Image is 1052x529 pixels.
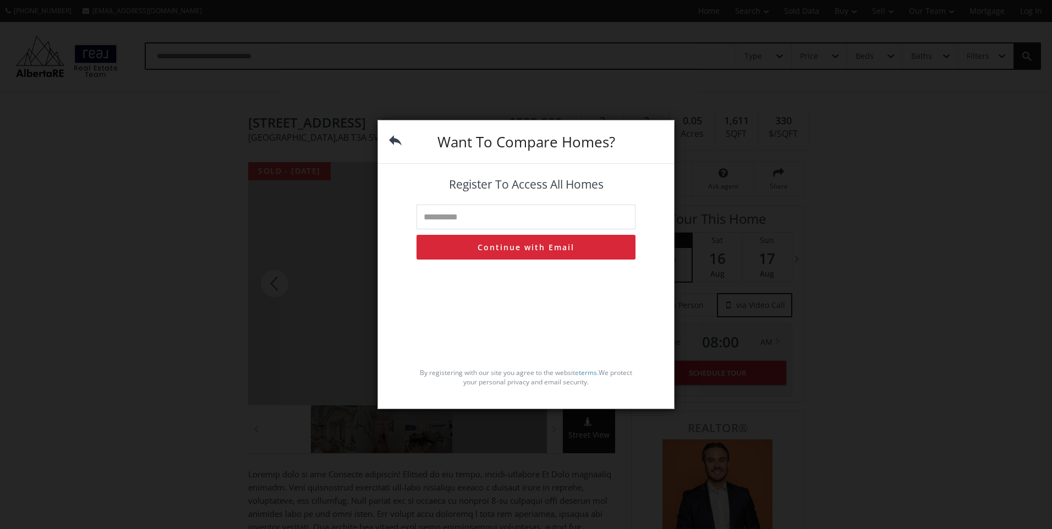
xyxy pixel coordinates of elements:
button: Continue with Email [417,235,635,260]
a: terms [579,368,597,377]
h3: Want To Compare Homes? [417,135,635,149]
img: back [389,134,402,147]
h4: Register To Access All Homes [417,178,635,191]
p: By registering with our site you agree to the website . We protect your personal privacy and emai... [417,368,635,387]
